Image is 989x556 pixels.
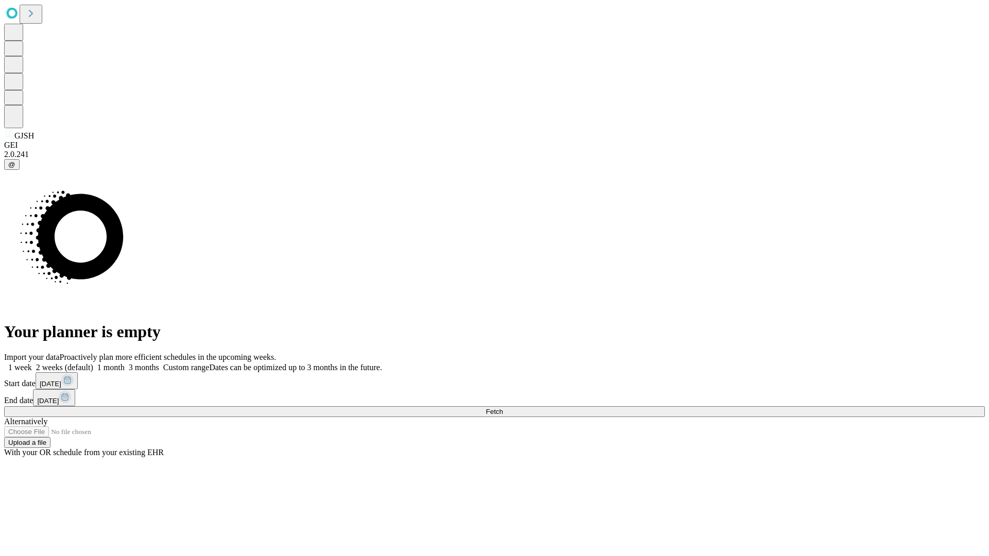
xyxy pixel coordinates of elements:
span: Custom range [163,363,209,372]
span: Fetch [486,408,503,415]
div: Start date [4,372,985,389]
span: 2 weeks (default) [36,363,93,372]
span: Import your data [4,353,60,361]
span: 1 month [97,363,125,372]
span: 1 week [8,363,32,372]
button: [DATE] [33,389,75,406]
span: @ [8,161,15,168]
span: Dates can be optimized up to 3 months in the future. [209,363,382,372]
span: [DATE] [37,397,59,405]
button: Upload a file [4,437,50,448]
span: GJSH [14,131,34,140]
button: @ [4,159,20,170]
span: [DATE] [40,380,61,388]
span: 3 months [129,363,159,372]
div: End date [4,389,985,406]
button: [DATE] [36,372,78,389]
div: 2.0.241 [4,150,985,159]
span: Proactively plan more efficient schedules in the upcoming weeks. [60,353,276,361]
button: Fetch [4,406,985,417]
span: With your OR schedule from your existing EHR [4,448,164,457]
h1: Your planner is empty [4,322,985,341]
span: Alternatively [4,417,47,426]
div: GEI [4,141,985,150]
